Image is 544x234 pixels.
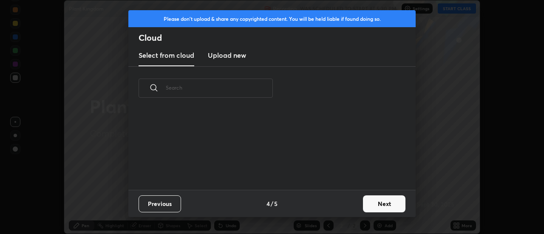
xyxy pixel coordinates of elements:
h3: Select from cloud [139,50,194,60]
input: Search [166,70,273,106]
h4: / [271,199,273,208]
button: Previous [139,195,181,212]
h2: Cloud [139,32,416,43]
h3: Upload new [208,50,246,60]
div: grid [128,107,405,190]
div: Please don't upload & share any copyrighted content. You will be held liable if found doing so. [128,10,416,27]
h4: 4 [266,199,270,208]
button: Next [363,195,405,212]
h4: 5 [274,199,278,208]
